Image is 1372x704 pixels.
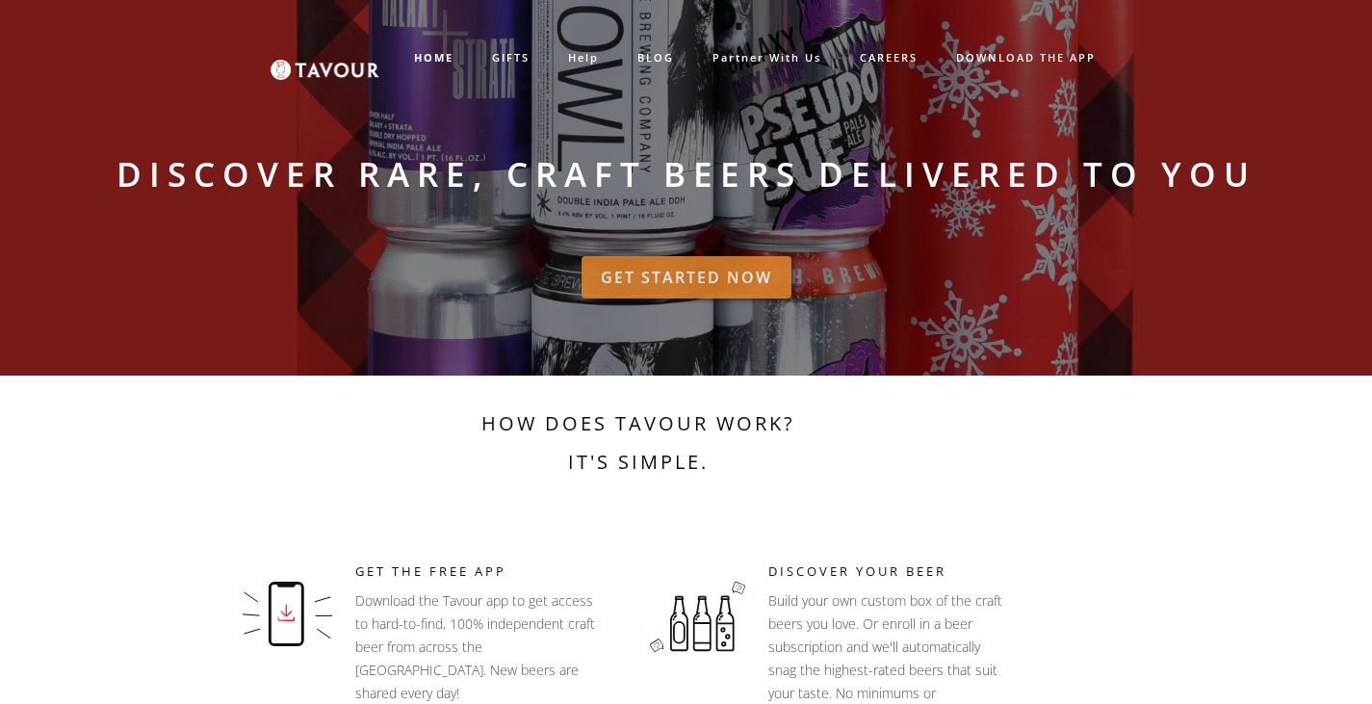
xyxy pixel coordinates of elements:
a: HOME [395,42,473,74]
a: help [549,42,618,74]
strong: HOME [414,50,453,65]
a: DOWNLOAD THE APP [937,42,1115,74]
a: BLOG [618,42,693,74]
a: CAREERS [841,42,937,74]
h5: Discover your beer [768,562,1029,582]
a: partner with us [693,42,841,74]
a: GIFTS [473,42,549,74]
h5: GET THE FREE APP [355,562,607,582]
a: GET STARTED NOW [582,256,791,299]
strong: Discover rare, craft beers delivered to you [116,151,1256,197]
h2: How does Tavour work? It's simple. [364,404,913,501]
